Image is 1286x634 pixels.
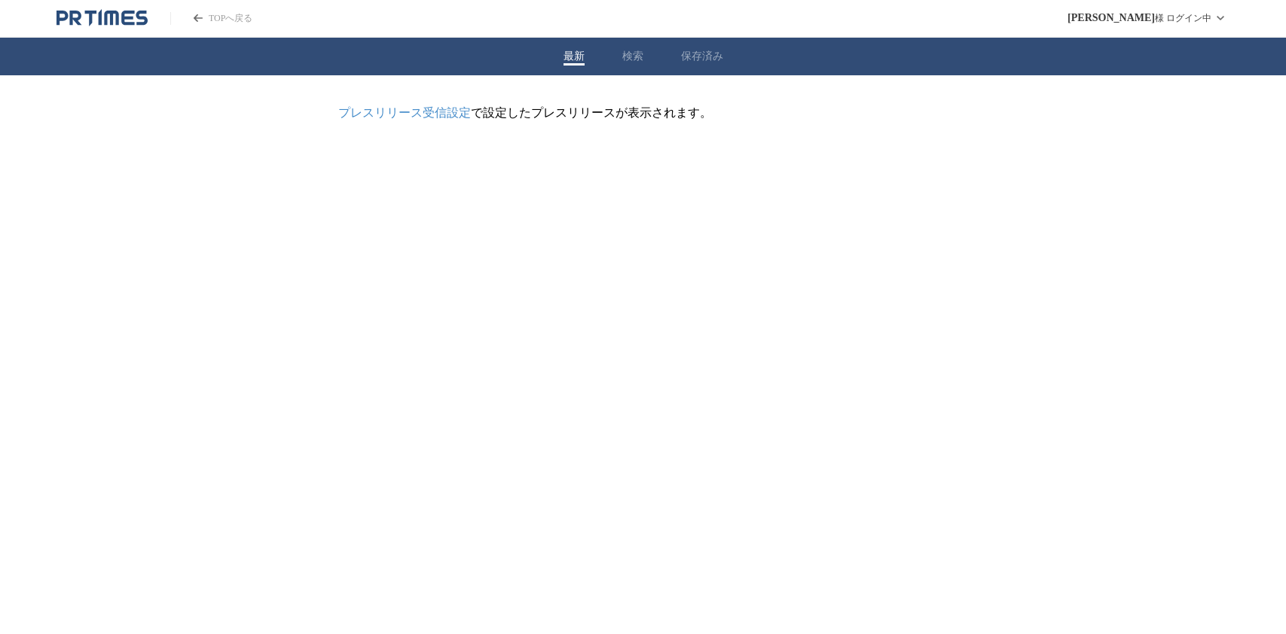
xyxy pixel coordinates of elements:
[622,50,643,63] button: 検索
[681,50,723,63] button: 保存済み
[1068,12,1155,24] span: [PERSON_NAME]
[57,9,148,27] a: PR TIMESのトップページはこちら
[338,105,948,121] p: で設定したプレスリリースが表示されます。
[338,106,471,119] a: プレスリリース受信設定
[564,50,585,63] button: 最新
[170,12,252,25] a: PR TIMESのトップページはこちら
